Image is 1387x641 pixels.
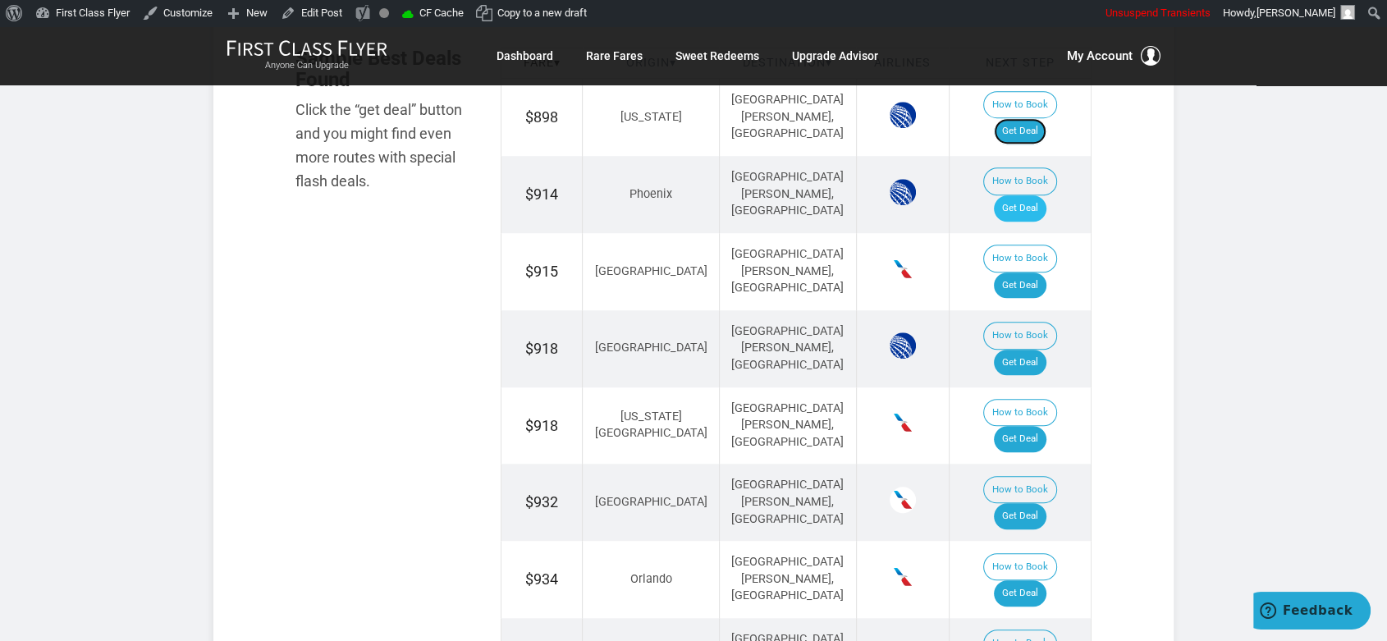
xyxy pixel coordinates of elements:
small: Anyone Can Upgrade [227,60,387,71]
button: How to Book [983,167,1057,195]
span: $918 [525,340,558,357]
span: [GEOGRAPHIC_DATA][PERSON_NAME], [GEOGRAPHIC_DATA] [731,478,844,525]
button: How to Book [983,91,1057,119]
span: Orlando [629,572,671,586]
a: Get Deal [994,426,1046,452]
button: My Account [1067,46,1160,66]
button: How to Book [983,553,1057,581]
span: [GEOGRAPHIC_DATA][PERSON_NAME], [GEOGRAPHIC_DATA] [731,324,844,372]
span: [US_STATE][GEOGRAPHIC_DATA] [594,410,707,441]
a: Get Deal [994,580,1046,607]
button: How to Book [983,476,1057,504]
span: $898 [525,108,558,126]
span: American Airlines [890,564,916,590]
a: Sweet Redeems [675,41,759,71]
span: [PERSON_NAME] [1257,7,1335,19]
h3: Sample Best Deals Found [295,48,476,91]
span: American Airlines [890,410,916,436]
span: $918 [525,417,558,434]
a: Get Deal [994,272,1046,299]
span: [GEOGRAPHIC_DATA] [594,341,707,355]
span: [GEOGRAPHIC_DATA][PERSON_NAME], [GEOGRAPHIC_DATA] [731,170,844,217]
span: [GEOGRAPHIC_DATA][PERSON_NAME], [GEOGRAPHIC_DATA] [731,93,844,140]
span: [GEOGRAPHIC_DATA] [594,264,707,278]
button: How to Book [983,322,1057,350]
span: My Account [1067,46,1133,66]
span: American Airlines [890,487,916,513]
a: Get Deal [994,195,1046,222]
a: Dashboard [497,41,553,71]
iframe: Opens a widget where you can find more information [1253,592,1371,633]
a: Get Deal [994,503,1046,529]
button: How to Book [983,399,1057,427]
span: [GEOGRAPHIC_DATA][PERSON_NAME], [GEOGRAPHIC_DATA] [731,555,844,602]
span: United [890,179,916,205]
span: United [890,102,916,128]
a: Rare Fares [586,41,643,71]
span: $915 [525,263,558,280]
a: Upgrade Advisor [792,41,878,71]
span: [GEOGRAPHIC_DATA] [594,495,707,509]
a: Get Deal [994,118,1046,144]
span: Phoenix [629,187,672,201]
a: First Class FlyerAnyone Can Upgrade [227,39,387,72]
span: $934 [525,570,558,588]
span: [US_STATE] [620,110,681,124]
span: $932 [525,493,558,511]
span: [GEOGRAPHIC_DATA][PERSON_NAME], [GEOGRAPHIC_DATA] [731,401,844,449]
span: Unsuspend Transients [1105,7,1211,19]
span: $914 [525,185,558,203]
img: First Class Flyer [227,39,387,57]
span: United [890,332,916,359]
div: Click the “get deal” button and you might find even more routes with special flash deals. [295,98,476,193]
span: [GEOGRAPHIC_DATA][PERSON_NAME], [GEOGRAPHIC_DATA] [731,247,844,295]
span: American Airlines [890,256,916,282]
button: How to Book [983,245,1057,272]
a: Get Deal [994,350,1046,376]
